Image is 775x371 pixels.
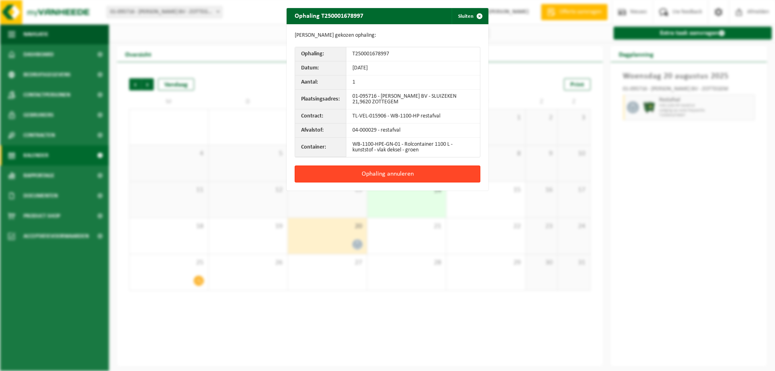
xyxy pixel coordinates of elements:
th: Datum: [295,61,346,75]
td: WB-1100-HPE-GN-01 - Rolcontainer 1100 L - kunststof - vlak deksel - groen [346,138,480,157]
td: [DATE] [346,61,480,75]
td: T250001678997 [346,47,480,61]
button: Ophaling annuleren [295,166,480,182]
th: Contract: [295,109,346,124]
th: Aantal: [295,75,346,90]
th: Afvalstof: [295,124,346,138]
th: Container: [295,138,346,157]
h2: Ophaling T250001678997 [287,8,371,23]
td: 01-095716 - [PERSON_NAME] BV - SLUIZEKEN 21,9620 ZOTTEGEM [346,90,480,109]
th: Plaatsingsadres: [295,90,346,109]
td: 04-000029 - restafval [346,124,480,138]
td: TL-VEL-015906 - WB-1100-HP restafval [346,109,480,124]
p: [PERSON_NAME] gekozen ophaling: [295,32,480,39]
button: Sluiten [452,8,488,24]
td: 1 [346,75,480,90]
th: Ophaling: [295,47,346,61]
